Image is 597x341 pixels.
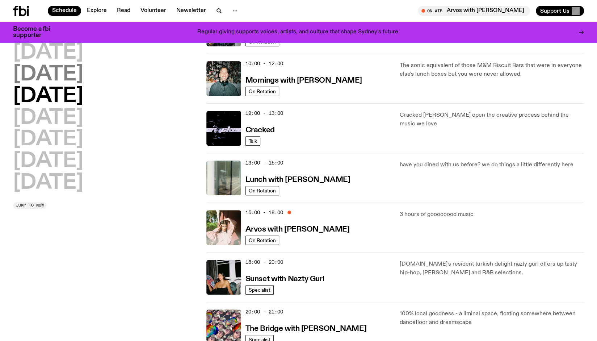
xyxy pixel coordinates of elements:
[245,176,350,184] h3: Lunch with [PERSON_NAME]
[13,129,83,150] button: [DATE]
[399,260,584,277] p: [DOMAIN_NAME]'s resident turkish delight nazty gurl offers up tasty hip-hop, [PERSON_NAME] and R&...
[249,138,257,144] span: Talk
[48,6,81,16] a: Schedule
[245,159,283,166] span: 13:00 - 15:00
[399,210,584,219] p: 3 hours of goooooood music
[540,8,569,14] span: Support Us
[206,210,241,245] img: Maleeka stands outside on a balcony. She is looking at the camera with a serious expression, and ...
[206,111,241,146] img: Logo for Podcast Cracked. Black background, with white writing, with glass smashing graphics
[399,161,584,169] p: have you dined with us before? we do things a little differently here
[536,6,584,16] button: Support Us
[13,65,83,85] button: [DATE]
[245,126,275,134] h3: Cracked
[136,6,171,16] a: Volunteer
[245,324,366,333] a: The Bridge with [PERSON_NAME]
[245,285,274,295] a: Specialist
[13,108,83,128] button: [DATE]
[399,111,584,128] p: Cracked [PERSON_NAME] open the creative process behind the music we love
[245,125,275,134] a: Cracked
[245,325,366,333] h3: The Bridge with [PERSON_NAME]
[245,110,283,117] span: 12:00 - 13:00
[249,89,276,94] span: On Rotation
[13,86,83,107] button: [DATE]
[197,29,400,36] p: Regular giving supports voices, artists, and culture that shape Sydney’s future.
[245,274,324,283] a: Sunset with Nazty Gurl
[245,259,283,266] span: 18:00 - 20:00
[13,151,83,171] button: [DATE]
[245,77,362,84] h3: Mornings with [PERSON_NAME]
[245,60,283,67] span: 10:00 - 12:00
[16,203,44,207] span: Jump to now
[245,87,279,96] a: On Rotation
[172,6,210,16] a: Newsletter
[13,43,83,63] button: [DATE]
[206,61,241,96] img: Radio presenter Ben Hansen sits in front of a wall of photos and an fbi radio sign. Film photo. B...
[249,287,270,293] span: Specialist
[399,309,584,327] p: 100% local goodness - a liminal space, floating somewhere between dancefloor and dreamscape
[13,26,59,38] h3: Become a fbi supporter
[245,75,362,84] a: Mornings with [PERSON_NAME]
[13,173,83,193] button: [DATE]
[245,236,279,245] a: On Rotation
[245,275,324,283] h3: Sunset with Nazty Gurl
[245,308,283,315] span: 20:00 - 21:00
[245,136,260,146] a: Talk
[113,6,135,16] a: Read
[13,202,47,209] button: Jump to now
[399,61,584,79] p: The sonic equivalent of those M&M Biscuit Bars that were in everyone else's lunch boxes but you w...
[245,175,350,184] a: Lunch with [PERSON_NAME]
[249,188,276,194] span: On Rotation
[245,224,349,233] a: Arvos with [PERSON_NAME]
[245,226,349,233] h3: Arvos with [PERSON_NAME]
[245,186,279,195] a: On Rotation
[249,238,276,243] span: On Rotation
[245,209,283,216] span: 15:00 - 18:00
[418,6,530,16] button: On AirArvos with [PERSON_NAME]
[83,6,111,16] a: Explore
